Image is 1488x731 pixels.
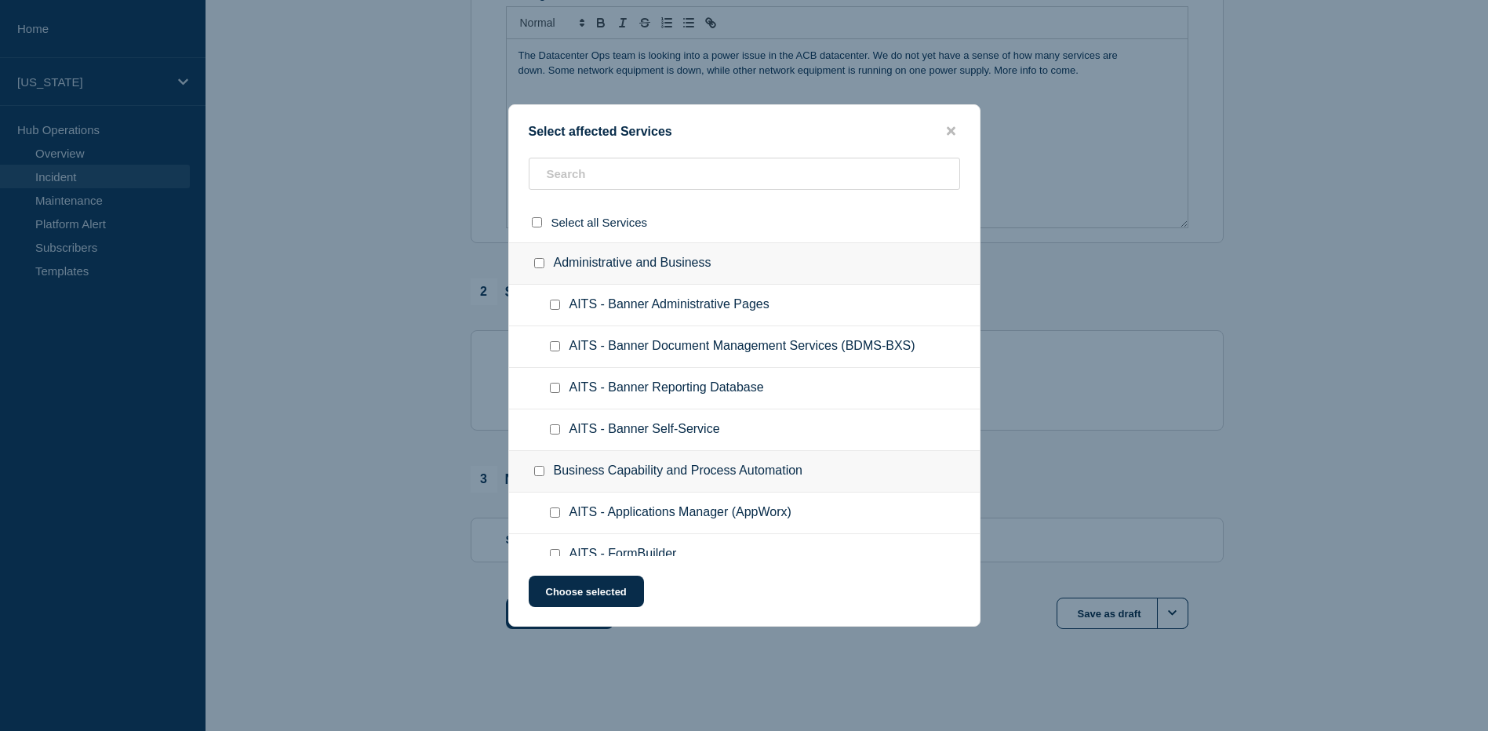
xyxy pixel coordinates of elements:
span: AITS - Banner Reporting Database [569,380,764,396]
input: AITS - Banner Administrative Pages checkbox [550,300,560,310]
input: AITS - Banner Document Management Services (BDMS-BXS) checkbox [550,341,560,351]
button: close button [942,124,960,139]
input: AITS - FormBuilder checkbox [550,549,560,559]
div: Business Capability and Process Automation [509,451,980,493]
span: AITS - Banner Administrative Pages [569,297,769,313]
input: Search [529,158,960,190]
input: AITS - Banner Self-Service checkbox [550,424,560,435]
div: Administrative and Business [509,242,980,285]
button: Choose selected [529,576,644,607]
input: AITS - Applications Manager (AppWorx) checkbox [550,507,560,518]
input: Administrative and Business checkbox [534,258,544,268]
span: AITS - Banner Document Management Services (BDMS-BXS) [569,339,915,355]
input: AITS - Banner Reporting Database checkbox [550,383,560,393]
div: Select affected Services [509,124,980,139]
span: AITS - Applications Manager (AppWorx) [569,505,791,521]
input: Business Capability and Process Automation checkbox [534,466,544,476]
span: AITS - FormBuilder [569,547,677,562]
input: select all checkbox [532,217,542,227]
span: Select all Services [551,216,648,229]
span: AITS - Banner Self-Service [569,422,720,438]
